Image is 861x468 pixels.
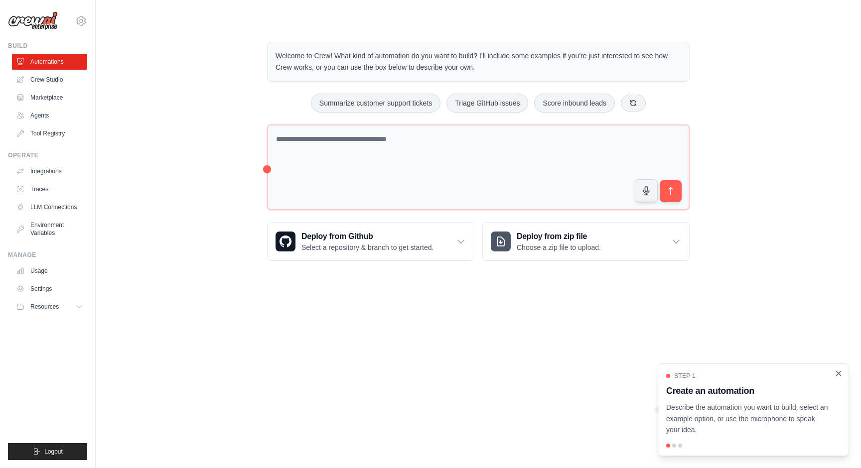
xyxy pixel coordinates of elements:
[446,94,528,113] button: Triage GitHub issues
[8,251,87,259] div: Manage
[12,54,87,70] a: Automations
[12,125,87,141] a: Tool Registry
[8,151,87,159] div: Operate
[276,50,681,73] p: Welcome to Crew! What kind of automation do you want to build? I'll include some examples if you'...
[517,242,601,252] p: Choose a zip file to upload.
[835,369,843,377] button: Close walkthrough
[811,420,861,468] div: Widget de chat
[8,443,87,460] button: Logout
[12,263,87,279] a: Usage
[517,231,601,242] h3: Deploy from zip file
[301,242,433,252] p: Select a repository & branch to get started.
[44,448,63,456] span: Logout
[12,108,87,123] a: Agents
[12,217,87,241] a: Environment Variables
[12,281,87,297] a: Settings
[12,72,87,88] a: Crew Studio
[666,402,829,436] p: Describe the automation you want to build, select an example option, or use the microphone to spe...
[811,420,861,468] iframe: Chat Widget
[12,163,87,179] a: Integrations
[301,231,433,242] h3: Deploy from Github
[12,299,87,315] button: Resources
[30,303,59,311] span: Resources
[8,11,58,30] img: Logo
[666,384,829,398] h3: Create an automation
[12,90,87,106] a: Marketplace
[534,94,615,113] button: Score inbound leads
[674,372,696,380] span: Step 1
[12,199,87,215] a: LLM Connections
[311,94,440,113] button: Summarize customer support tickets
[12,181,87,197] a: Traces
[8,42,87,50] div: Build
